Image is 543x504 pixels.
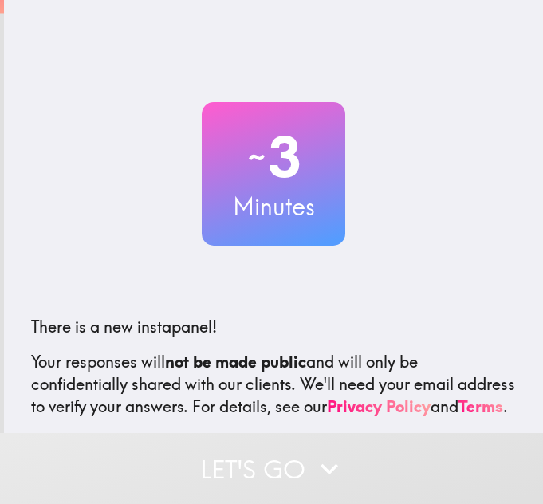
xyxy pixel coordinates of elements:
a: Terms [458,396,503,416]
p: Your responses will and will only be confidentially shared with our clients. We'll need your emai... [31,351,516,418]
span: There is a new instapanel! [31,317,217,337]
b: not be made public [165,352,306,372]
p: This invite is exclusively for you, please do not share it. Complete it soon because spots are li... [31,431,516,475]
h3: Minutes [202,190,345,223]
span: ~ [246,133,268,181]
a: Privacy Policy [327,396,431,416]
h2: 3 [202,124,345,190]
